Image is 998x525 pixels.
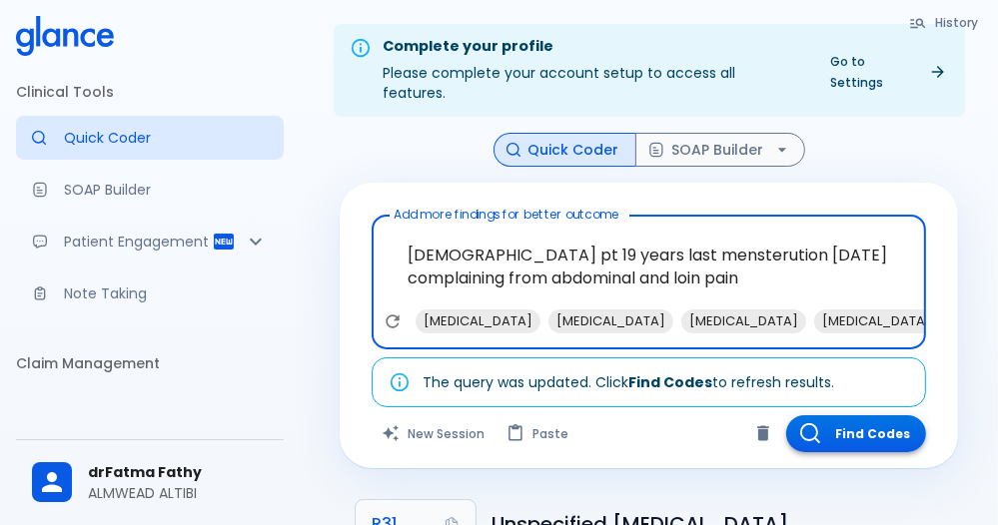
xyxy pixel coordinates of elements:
li: Claim Management [16,339,284,387]
button: Find Codes [786,415,926,452]
a: Docugen: Compose a clinical documentation in seconds [16,168,284,212]
div: [MEDICAL_DATA] [814,309,939,333]
button: Quick Coder [494,133,636,168]
div: Patient Reports & Referrals [16,220,284,263]
a: Advanced note-taking [16,271,284,315]
div: Complete your profile [384,36,802,58]
span: [MEDICAL_DATA] [416,309,540,332]
button: Paste from clipboard [497,415,580,452]
div: drFatma FathyALMWEAD ALTIBI [16,448,284,517]
strong: Find Codes [628,372,712,392]
li: Clinical Tools [16,68,284,116]
span: drFatma Fathy [88,462,268,483]
div: The query was updated. Click to refresh results. [423,364,834,400]
div: [MEDICAL_DATA] [416,309,540,333]
button: Clears all inputs and results. [372,415,497,452]
span: [MEDICAL_DATA] [681,309,806,332]
button: SOAP Builder [635,133,805,168]
button: Refresh suggestions [378,306,408,336]
div: [MEDICAL_DATA] [548,309,673,333]
span: [MEDICAL_DATA] [814,309,939,332]
span: [MEDICAL_DATA] [548,309,673,332]
p: SOAP Builder [64,180,268,200]
p: Quick Coder [64,128,268,148]
div: Please complete your account setup to access all features. [384,30,802,111]
a: Go to Settings [818,47,957,97]
p: Patient Engagement [64,232,212,252]
a: Moramiz: Find ICD10AM codes instantly [16,116,284,160]
button: History [899,8,990,37]
p: Note Taking [64,283,268,303]
div: [MEDICAL_DATA] [681,309,806,333]
textarea: [DEMOGRAPHIC_DATA] pt 19 years last mensterution [DATE] complaining from abdominal and loin pain [386,224,912,309]
button: Clear [748,418,778,448]
p: ALMWEAD ALTIBI [88,483,268,503]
